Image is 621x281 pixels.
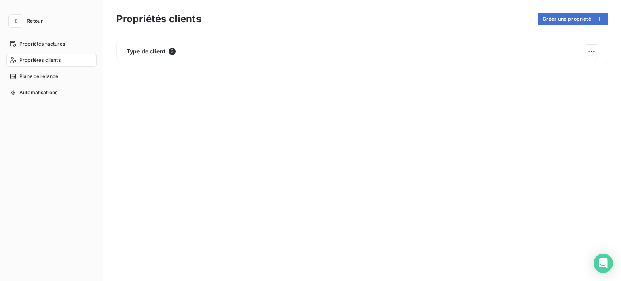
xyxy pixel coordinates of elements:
div: Open Intercom Messenger [594,254,613,273]
span: Retour [27,19,43,23]
h3: Propriétés clients [116,12,201,26]
span: Propriétés clients [19,57,61,64]
a: Propriétés factures [6,38,97,51]
a: Plans de relance [6,70,97,83]
a: Propriétés clients [6,54,97,67]
span: Type de client [127,47,165,55]
button: Retour [6,15,49,27]
span: 3 [169,48,176,55]
span: Automatisations [19,89,57,96]
span: Plans de relance [19,73,58,80]
button: Créer une propriété [538,13,608,25]
a: Automatisations [6,86,97,99]
span: Propriétés factures [19,40,65,48]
